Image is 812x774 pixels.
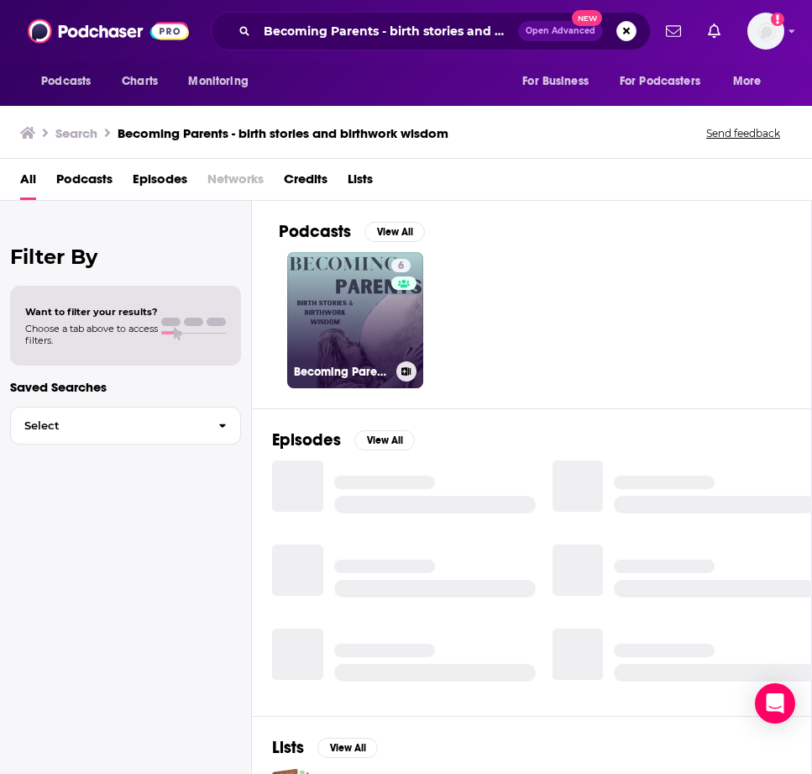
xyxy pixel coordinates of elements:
[28,15,189,47] img: Podchaser - Follow, Share and Rate Podcasts
[755,683,795,724] div: Open Intercom Messenger
[56,166,113,200] a: Podcasts
[701,126,785,140] button: Send feedback
[511,66,610,97] button: open menu
[721,66,783,97] button: open menu
[118,125,448,141] h3: Becoming Parents - birth stories and birthwork wisdom
[272,737,378,758] a: ListsView All
[20,166,36,200] a: All
[747,13,784,50] span: Logged in as Isla
[41,70,91,93] span: Podcasts
[188,70,248,93] span: Monitoring
[10,407,241,445] button: Select
[272,429,341,450] h2: Episodes
[257,18,518,45] input: Search podcasts, credits, & more...
[522,70,589,93] span: For Business
[294,365,390,379] h3: Becoming Parents - Birth Stories and Birthwork Wisdom
[348,166,373,200] a: Lists
[620,70,700,93] span: For Podcasters
[211,12,651,50] div: Search podcasts, credits, & more...
[10,245,241,269] h2: Filter By
[133,166,187,200] a: Episodes
[364,222,425,242] button: View All
[122,70,158,93] span: Charts
[518,21,603,41] button: Open AdvancedNew
[272,429,415,450] a: EpisodesView All
[11,420,205,431] span: Select
[572,10,602,26] span: New
[272,737,304,758] h2: Lists
[25,306,158,318] span: Want to filter your results?
[207,166,264,200] span: Networks
[747,13,784,50] button: Show profile menu
[29,66,113,97] button: open menu
[176,66,270,97] button: open menu
[391,259,411,272] a: 6
[733,70,762,93] span: More
[287,252,423,388] a: 6Becoming Parents - Birth Stories and Birthwork Wisdom
[609,66,725,97] button: open menu
[354,430,415,450] button: View All
[279,221,351,242] h2: Podcasts
[111,66,168,97] a: Charts
[25,323,158,346] span: Choose a tab above to access filters.
[10,379,241,395] p: Saved Searches
[701,17,727,45] a: Show notifications dropdown
[55,125,97,141] h3: Search
[317,738,378,758] button: View All
[398,258,404,275] span: 6
[526,27,595,35] span: Open Advanced
[659,17,688,45] a: Show notifications dropdown
[747,13,784,50] img: User Profile
[279,221,425,242] a: PodcastsView All
[284,166,327,200] a: Credits
[771,13,784,26] svg: Add a profile image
